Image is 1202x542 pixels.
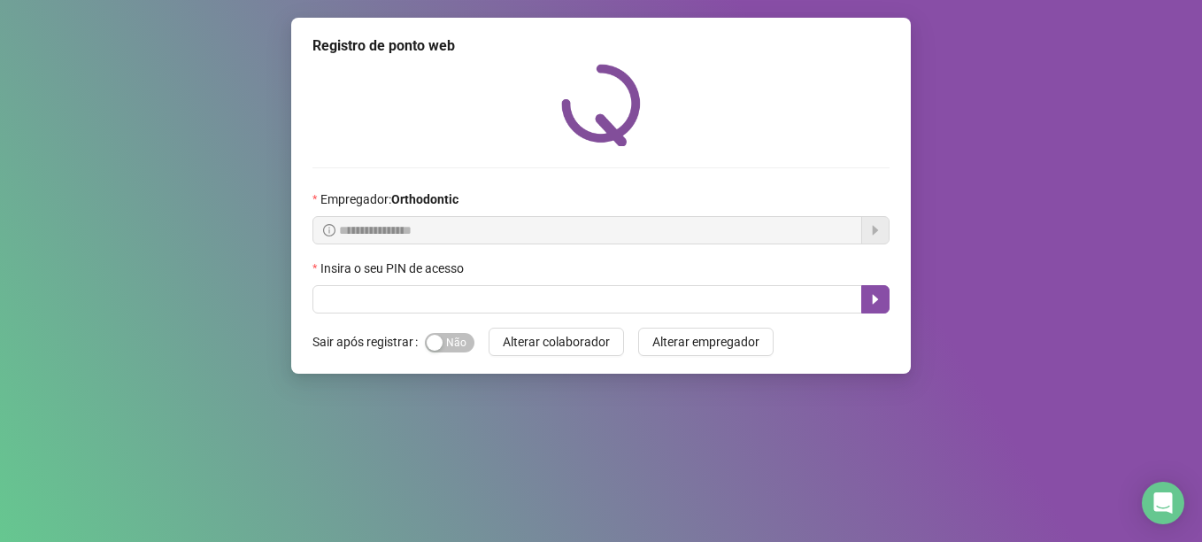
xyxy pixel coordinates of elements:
[868,292,882,306] span: caret-right
[638,328,774,356] button: Alterar empregador
[312,259,475,278] label: Insira o seu PIN de acesso
[489,328,624,356] button: Alterar colaborador
[1142,482,1184,524] div: Open Intercom Messenger
[320,190,458,209] span: Empregador :
[312,35,890,57] div: Registro de ponto web
[561,64,641,146] img: QRPoint
[652,332,759,352] span: Alterar empregador
[312,328,425,356] label: Sair após registrar
[503,332,610,352] span: Alterar colaborador
[391,192,458,206] strong: Orthodontic
[323,224,335,236] span: info-circle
